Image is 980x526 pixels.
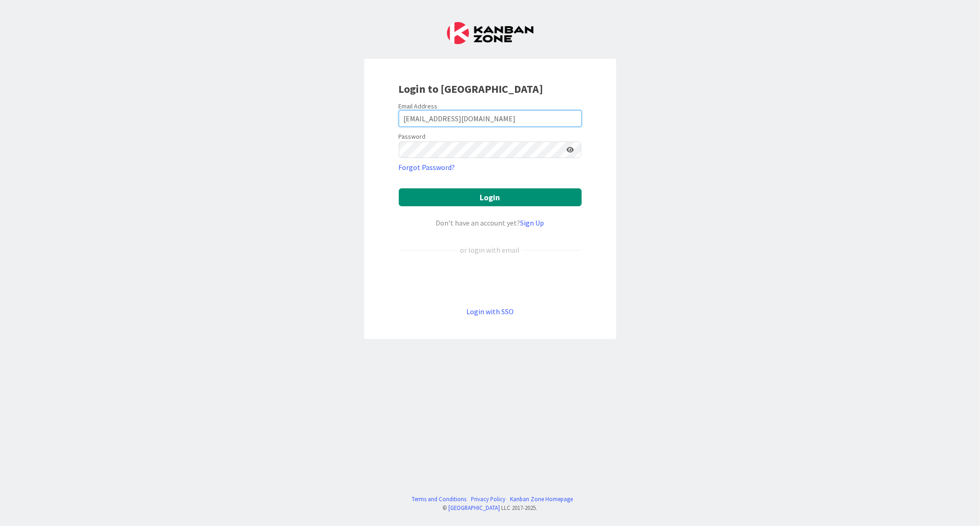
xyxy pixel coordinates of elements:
iframe: Kirjaudu Google-tilillä -painike [394,271,586,291]
a: Terms and Conditions [412,495,466,503]
a: Kanban Zone Homepage [510,495,573,503]
label: Password [399,132,426,141]
a: Sign Up [521,218,544,227]
img: Kanban Zone [447,22,533,44]
label: Email Address [399,102,438,110]
div: Don’t have an account yet? [399,217,582,228]
a: Login with SSO [466,307,514,316]
b: Login to [GEOGRAPHIC_DATA] [399,82,544,96]
div: © LLC 2017- 2025 . [407,503,573,512]
a: Forgot Password? [399,162,455,173]
div: or login with email [458,244,522,255]
button: Login [399,188,582,206]
a: Privacy Policy [471,495,505,503]
a: [GEOGRAPHIC_DATA] [449,504,500,511]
